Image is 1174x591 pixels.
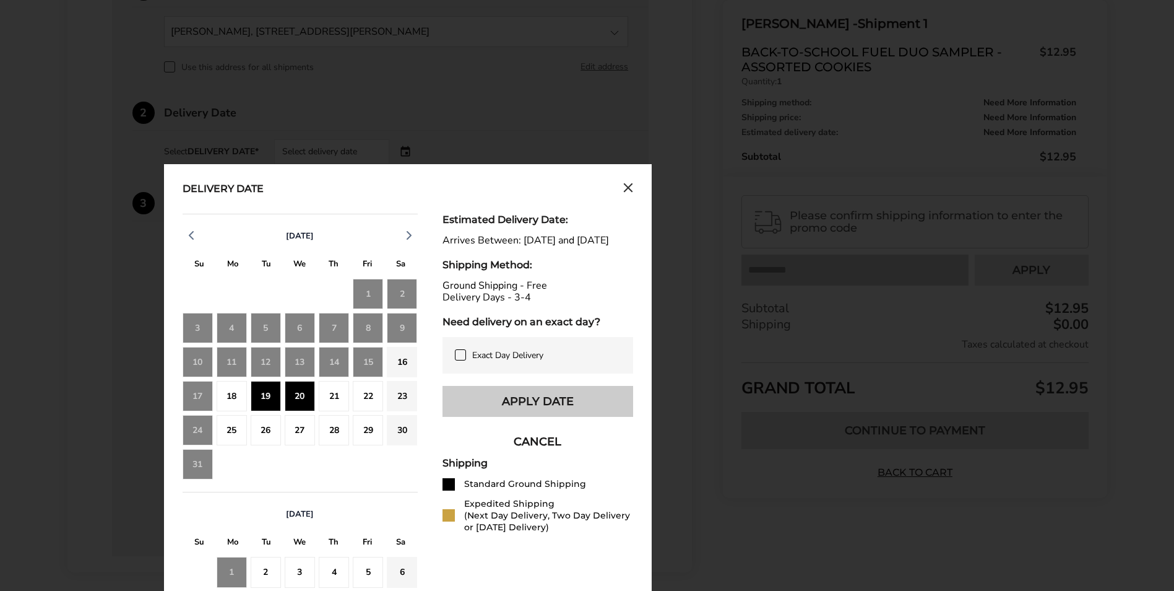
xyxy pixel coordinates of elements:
button: [DATE] [281,230,319,242]
div: Expedited Shipping (Next Day Delivery, Two Day Delivery or [DATE] Delivery) [464,498,633,533]
div: Estimated Delivery Date: [442,214,633,225]
span: [DATE] [286,509,314,520]
div: Shipping Method: [442,259,633,271]
div: M [216,534,249,553]
div: T [249,256,283,275]
div: Arrives Between: [DATE] and [DATE] [442,235,633,247]
div: Shipping [442,457,633,469]
div: Need delivery on an exact day? [442,316,633,328]
div: Ground Shipping - Free Delivery Days - 3-4 [442,280,633,304]
div: Standard Ground Shipping [464,478,586,490]
div: T [317,534,350,553]
button: Close calendar [623,183,633,196]
div: T [249,534,283,553]
span: Exact Day Delivery [472,349,543,361]
div: S [384,256,417,275]
div: F [350,534,384,553]
div: S [384,534,417,553]
div: Delivery Date [183,183,264,196]
div: W [283,534,316,553]
button: [DATE] [281,509,319,520]
button: Apply Date [442,386,633,417]
div: S [183,256,216,275]
button: CANCEL [442,426,633,457]
span: [DATE] [286,230,314,242]
div: W [283,256,316,275]
div: M [216,256,249,275]
div: F [350,256,384,275]
div: T [317,256,350,275]
div: S [183,534,216,553]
